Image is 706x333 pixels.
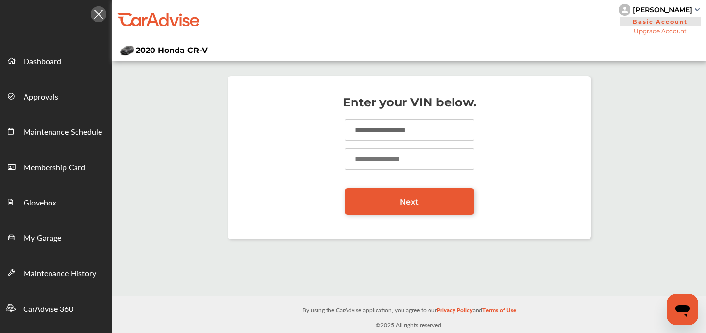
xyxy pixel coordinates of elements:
a: Terms of Use [482,305,516,320]
a: Maintenance Schedule [0,113,112,149]
img: knH8PDtVvWoAbQRylUukY18CTiRevjo20fAtgn5MLBQj4uumYvk2MzTtcAIzfGAtb1XOLVMAvhLuqoNAbL4reqehy0jehNKdM... [619,4,630,16]
span: My Garage [24,232,61,245]
a: Maintenance History [0,255,112,290]
span: Upgrade Account [619,27,702,35]
a: Dashboard [0,43,112,78]
p: Enter your VIN below. [238,98,581,107]
img: mobile_14212_st0640_046.jpg [120,44,134,56]
div: [PERSON_NAME] [633,5,692,14]
img: sCxJUJ+qAmfqhQGDUl18vwLg4ZYJ6CxN7XmbOMBAAAAAElFTkSuQmCC [695,8,700,11]
span: CarAdvise 360 [23,303,73,316]
a: Membership Card [0,149,112,184]
span: Membership Card [24,161,85,174]
span: Basic Account [620,17,701,26]
a: Privacy Policy [437,305,473,320]
div: © 2025 All rights reserved. [112,296,706,332]
span: 2020 Honda CR-V [136,46,208,55]
span: Dashboard [24,55,61,68]
iframe: Button to launch messaging window [667,294,698,325]
a: Next [345,188,474,215]
span: Approvals [24,91,58,103]
p: By using the CarAdvise application, you agree to our and [112,305,706,315]
a: Approvals [0,78,112,113]
span: Next [400,197,419,206]
a: Glovebox [0,184,112,219]
span: Maintenance History [24,267,96,280]
span: Glovebox [24,197,56,209]
a: My Garage [0,219,112,255]
img: Icon.5fd9dcc7.svg [91,6,106,22]
span: Maintenance Schedule [24,126,102,139]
